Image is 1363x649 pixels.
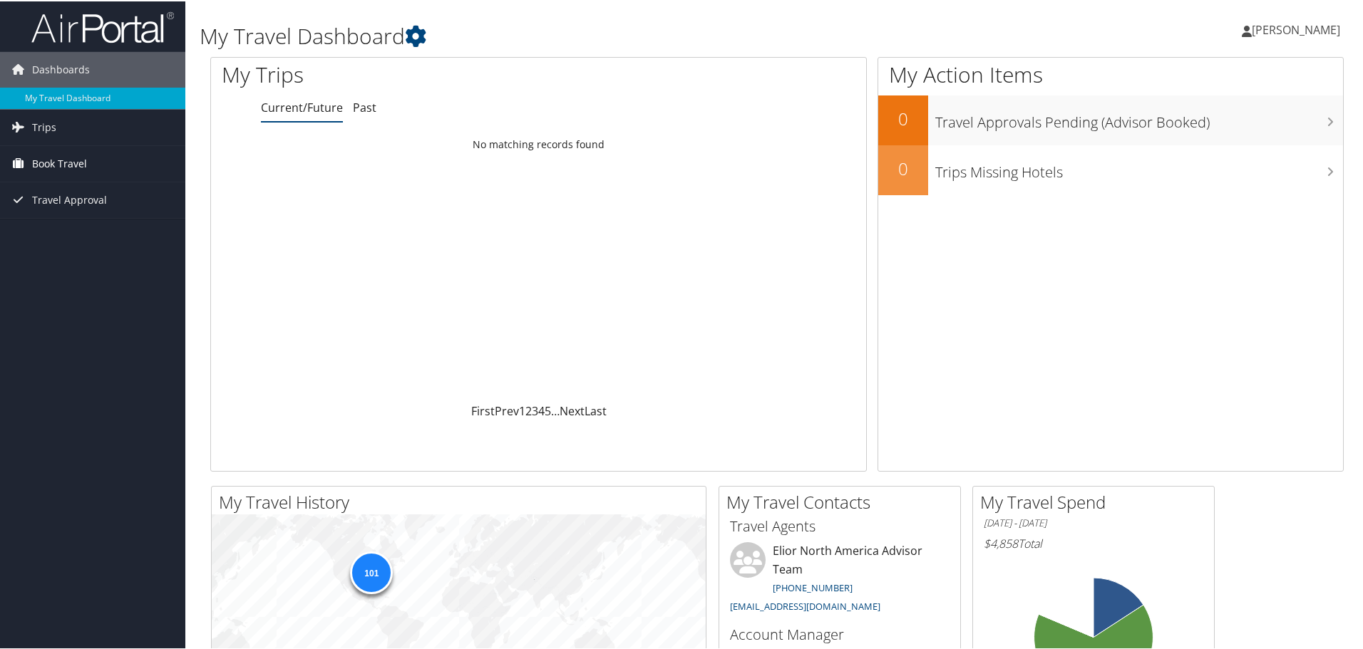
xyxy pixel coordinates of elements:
[32,108,56,144] span: Trips
[495,402,519,417] a: Prev
[353,98,376,114] a: Past
[980,489,1214,513] h2: My Travel Spend
[984,534,1018,550] span: $4,858
[730,515,950,535] h3: Travel Agents
[525,402,532,417] a: 2
[935,104,1343,131] h3: Travel Approvals Pending (Advisor Booked)
[551,402,560,417] span: …
[878,105,928,130] h2: 0
[730,598,880,611] a: [EMAIL_ADDRESS][DOMAIN_NAME]
[261,98,343,114] a: Current/Future
[350,550,393,593] div: 101
[878,144,1343,194] a: 0Trips Missing Hotels
[984,534,1203,550] h6: Total
[878,155,928,180] h2: 0
[200,20,969,50] h1: My Travel Dashboard
[219,489,706,513] h2: My Travel History
[32,145,87,180] span: Book Travel
[1252,21,1340,36] span: [PERSON_NAME]
[31,9,174,43] img: airportal-logo.png
[471,402,495,417] a: First
[935,154,1343,181] h3: Trips Missing Hotels
[585,402,607,417] a: Last
[878,58,1343,88] h1: My Action Items
[532,402,538,417] a: 3
[730,623,950,643] h3: Account Manager
[32,51,90,86] span: Dashboards
[726,489,960,513] h2: My Travel Contacts
[560,402,585,417] a: Next
[519,402,525,417] a: 1
[773,580,853,593] a: [PHONE_NUMBER]
[211,130,866,156] td: No matching records found
[545,402,551,417] a: 5
[538,402,545,417] a: 4
[222,58,582,88] h1: My Trips
[1242,7,1354,50] a: [PERSON_NAME]
[723,541,957,617] li: Elior North America Advisor Team
[32,181,107,217] span: Travel Approval
[984,515,1203,529] h6: [DATE] - [DATE]
[878,94,1343,144] a: 0Travel Approvals Pending (Advisor Booked)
